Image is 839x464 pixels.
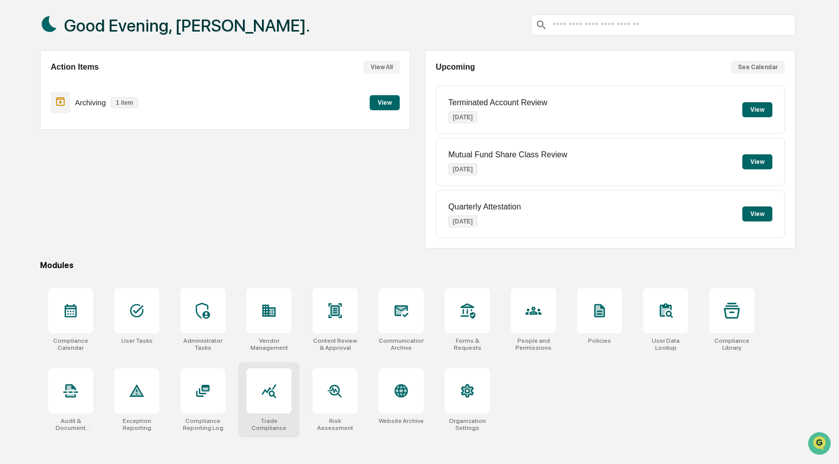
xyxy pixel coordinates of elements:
[742,206,772,221] button: View
[246,337,292,351] div: Vendor Management
[313,417,358,431] div: Risk Assessment
[34,87,127,95] div: We're available if you need us!
[448,150,567,159] p: Mutual Fund Share Class Review
[10,146,18,154] div: 🔎
[20,126,65,136] span: Preclearance
[379,417,424,424] div: Website Archive
[10,127,18,135] div: 🖐️
[20,145,63,155] span: Data Lookup
[114,417,159,431] div: Exception Reporting
[511,337,556,351] div: People and Permissions
[709,337,754,351] div: Compliance Library
[10,77,28,95] img: 1746055101610-c473b297-6a78-478c-a979-82029cc54cd1
[6,141,67,159] a: 🔎Data Lookup
[73,127,81,135] div: 🗄️
[51,63,99,72] h2: Action Items
[370,97,400,107] a: View
[742,102,772,117] button: View
[364,61,400,74] button: View All
[40,261,795,270] div: Modules
[48,337,93,351] div: Compliance Calendar
[370,95,400,110] button: View
[121,337,153,344] div: User Tasks
[807,431,834,458] iframe: Open customer support
[643,337,688,351] div: User Data Lookup
[448,202,521,211] p: Quarterly Attestation
[448,98,547,107] p: Terminated Account Review
[180,337,225,351] div: Administrator Tasks
[436,63,475,72] h2: Upcoming
[71,169,121,177] a: Powered byPylon
[10,21,182,37] p: How can we help?
[100,170,121,177] span: Pylon
[111,97,138,108] p: 1 item
[170,80,182,92] button: Start new chat
[313,337,358,351] div: Content Review & Approval
[246,417,292,431] div: Trade Compliance
[34,77,164,87] div: Start new chat
[448,215,477,227] p: [DATE]
[588,337,611,344] div: Policies
[6,122,69,140] a: 🖐️Preclearance
[379,337,424,351] div: Communications Archive
[83,126,124,136] span: Attestations
[69,122,128,140] a: 🗄️Attestations
[445,337,490,351] div: Forms & Requests
[180,417,225,431] div: Compliance Reporting Log
[48,417,93,431] div: Audit & Document Logs
[731,61,785,74] button: See Calendar
[75,98,106,107] p: Archiving
[64,16,310,36] h1: Good Evening, [PERSON_NAME].
[448,111,477,123] p: [DATE]
[448,163,477,175] p: [DATE]
[742,154,772,169] button: View
[445,417,490,431] div: Organization Settings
